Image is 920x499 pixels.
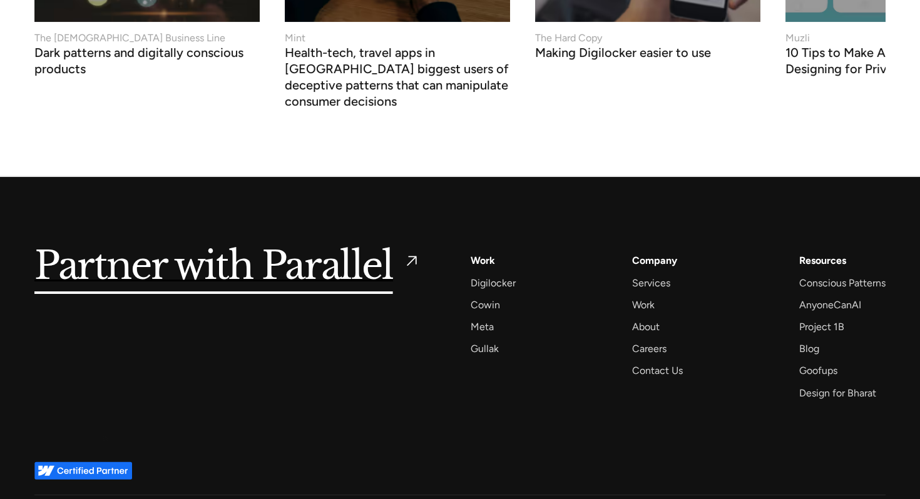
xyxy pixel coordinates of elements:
[471,318,494,335] a: Meta
[632,362,683,379] a: Contact Us
[34,252,421,281] a: Partner with Parallel
[632,252,677,269] a: Company
[632,275,670,291] a: Services
[285,48,510,109] h3: Health-tech, travel apps in [GEOGRAPHIC_DATA] biggest users of deceptive patterns that can manipu...
[285,31,305,46] div: Mint
[34,252,393,281] h5: Partner with Parallel
[799,385,876,401] a: Design for Bharat
[632,318,660,335] a: About
[632,340,667,357] a: Careers
[799,318,844,335] a: Project 1B
[799,275,886,291] a: Conscious Patterns
[34,48,260,77] h3: Dark patterns and digitally conscious products
[34,31,225,46] div: The [DEMOGRAPHIC_DATA] Business Line
[535,31,602,46] div: The Hard Copy
[632,296,655,313] a: Work
[471,275,516,291] a: Digilocker
[799,296,861,313] a: AnyoneCanAI
[535,48,711,61] h3: Making Digilocker easier to use
[799,340,819,357] a: Blog
[799,362,837,379] a: Goofups
[471,252,495,269] a: Work
[471,296,500,313] a: Cowin
[471,340,499,357] a: Gullak
[799,252,846,269] div: Resources
[785,31,810,46] div: Muzli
